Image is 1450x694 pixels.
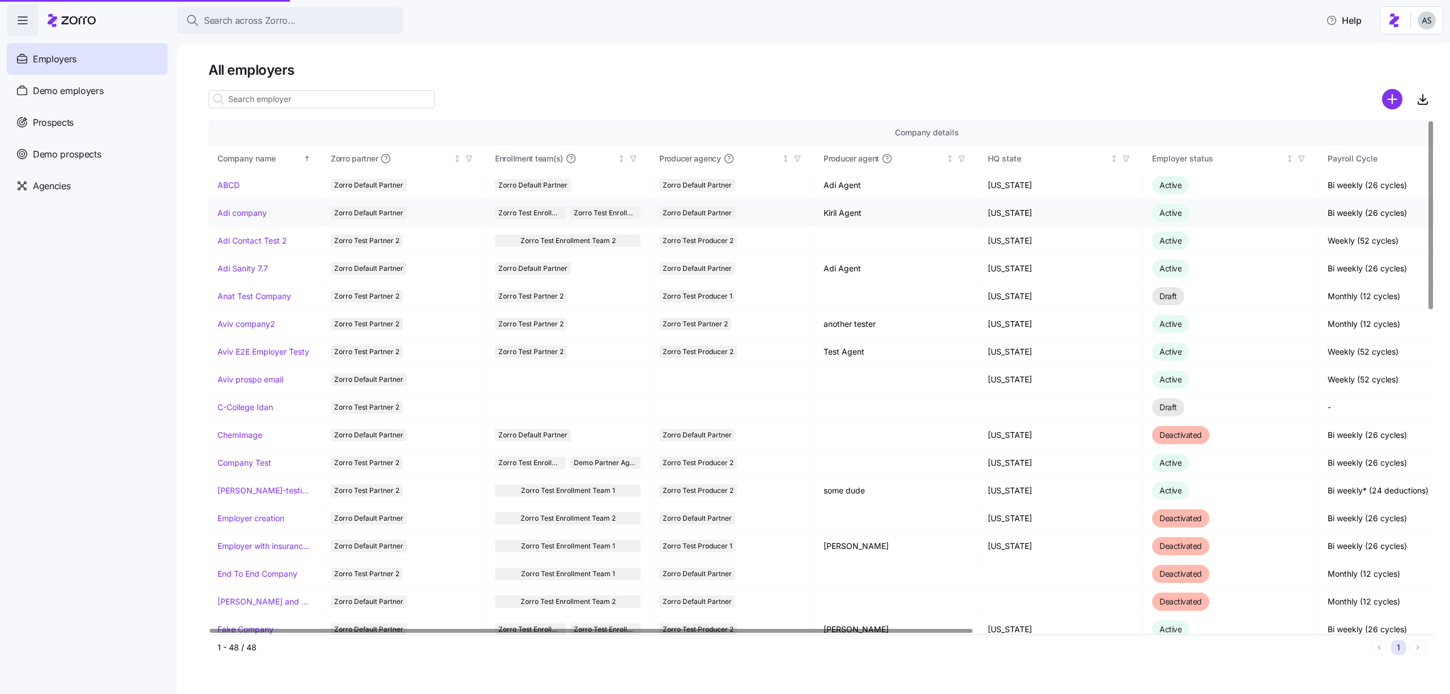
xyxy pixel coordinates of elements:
button: Help [1317,9,1371,32]
th: Employer statusNot sorted [1143,146,1319,172]
span: Zorro Test Partner 2 [663,318,728,330]
span: Zorro Default Partner [663,179,732,191]
span: Zorro Default Partner [334,373,403,386]
span: Zorro Test Enrollment Team 1 [521,568,615,580]
span: Zorro Test Enrollment Team 1 [574,207,638,219]
div: Employer status [1152,152,1283,165]
span: Active [1159,180,1182,190]
th: Producer agentNot sorted [814,146,979,172]
span: Active [1159,319,1182,329]
span: Active [1159,236,1182,245]
td: [US_STATE] [979,283,1143,310]
span: Active [1159,458,1182,467]
span: Zorro Test Partner 2 [334,401,399,414]
div: 1 - 48 / 48 [217,642,1367,653]
td: [US_STATE] [979,366,1143,394]
a: Aviv prospo email [217,374,283,385]
span: Demo Partner Agency [574,457,638,469]
a: Prospects [7,107,168,138]
span: Zorro Test Enrollment Team 1 [574,623,638,636]
span: Deactivated [1159,597,1202,606]
td: [US_STATE] [979,533,1143,560]
a: [PERSON_NAME]-testing-payroll [217,485,312,496]
span: Zorro Default Partner [663,595,732,608]
div: Company name [217,152,301,165]
span: Active [1159,347,1182,356]
button: 1 [1391,640,1406,655]
span: Producer agency [659,153,721,164]
td: [US_STATE] [979,255,1143,283]
span: Zorro Test Enrollment Team 1 [521,484,615,497]
span: Demo employers [33,84,104,98]
span: Zorro Test Partner 2 [334,457,399,469]
span: Producer agent [824,153,879,164]
td: [US_STATE] [979,616,1143,644]
a: Adi Sanity 7.7 [217,263,268,274]
span: Zorro Default Partner [334,595,403,608]
a: End To End Company [217,568,297,580]
span: Employers [33,52,76,66]
div: Not sorted [453,155,461,163]
td: some dude [814,477,979,505]
span: Deactivated [1159,541,1202,551]
td: Adi Agent [814,172,979,199]
button: Next page [1410,640,1425,655]
span: Zorro Default Partner [334,540,403,552]
div: Not sorted [946,155,954,163]
h1: All employers [208,61,1434,79]
a: Company Test [217,457,271,469]
span: Draft [1159,291,1177,301]
span: Zorro Test Enrollment Team 2 [521,235,616,247]
a: Demo employers [7,75,168,107]
span: Zorro Test Producer 2 [663,346,733,358]
span: Zorro Test Producer 1 [663,290,732,303]
td: [US_STATE] [979,310,1143,338]
td: [PERSON_NAME] [814,533,979,560]
td: Test Agent [814,338,979,366]
a: C-College Idan [217,402,273,413]
a: ABCD [217,180,240,191]
span: Zorro Default Partner [663,262,732,275]
span: Zorro Test Partner 2 [334,235,399,247]
span: Zorro Default Partner [334,207,403,219]
span: Zorro Test Enrollment Team 2 [521,512,616,525]
th: Enrollment team(s)Not sorted [486,146,650,172]
div: Not sorted [1286,155,1294,163]
span: Deactivated [1159,430,1202,440]
a: Fake Company [217,624,274,635]
span: Zorro Test Partner 2 [334,318,399,330]
span: Active [1159,208,1182,218]
span: Deactivated [1159,513,1202,523]
th: Zorro partnerNot sorted [322,146,486,172]
span: Zorro Default Partner [334,429,403,441]
span: Zorro Default Partner [663,207,732,219]
td: [PERSON_NAME] [814,616,979,644]
td: [US_STATE] [979,477,1143,505]
th: Company nameSorted ascending [208,146,322,172]
span: Agencies [33,179,70,193]
span: Zorro Test Enrollment Team 1 [521,540,615,552]
span: Demo prospects [33,147,101,161]
span: Zorro Test Partner 2 [498,290,564,303]
span: Zorro Test Producer 2 [663,484,733,497]
span: Enrollment team(s) [495,153,563,164]
a: Employer creation [217,513,284,524]
span: Zorro Default Partner [498,179,568,191]
td: another tester [814,310,979,338]
span: Help [1326,14,1362,27]
span: Zorro Default Partner [334,623,403,636]
div: Payroll Cycle [1328,152,1448,165]
span: Active [1159,486,1182,495]
span: Deactivated [1159,569,1202,578]
a: Adi company [217,207,267,219]
span: Zorro Test Enrollment Team 2 [498,457,562,469]
span: Zorro Default Partner [334,512,403,525]
img: c4d3a52e2a848ea5f7eb308790fba1e4 [1418,11,1436,29]
span: Zorro Test Partner 2 [334,290,399,303]
span: Search across Zorro... [204,14,296,28]
a: Aviv company2 [217,318,275,330]
div: Not sorted [1110,155,1118,163]
span: Zorro partner [331,153,378,164]
button: Previous page [1372,640,1387,655]
td: [US_STATE] [979,449,1143,477]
